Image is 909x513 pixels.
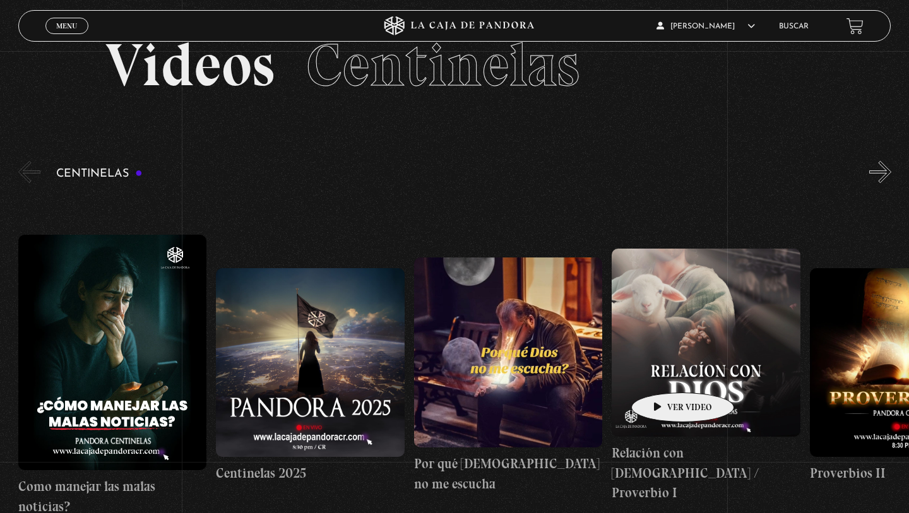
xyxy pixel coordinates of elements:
[656,23,755,30] span: [PERSON_NAME]
[847,18,864,35] a: View your shopping cart
[612,443,800,503] h4: Relación con [DEMOGRAPHIC_DATA] / Proverbio I
[105,35,804,95] h2: Videos
[779,23,809,30] a: Buscar
[216,463,405,483] h4: Centinelas 2025
[18,161,40,183] button: Previous
[52,33,82,42] span: Cerrar
[56,168,143,180] h3: Centinelas
[414,454,603,493] h4: Por qué [DEMOGRAPHIC_DATA] no me escucha
[306,29,579,101] span: Centinelas
[56,22,77,30] span: Menu
[869,161,891,183] button: Next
